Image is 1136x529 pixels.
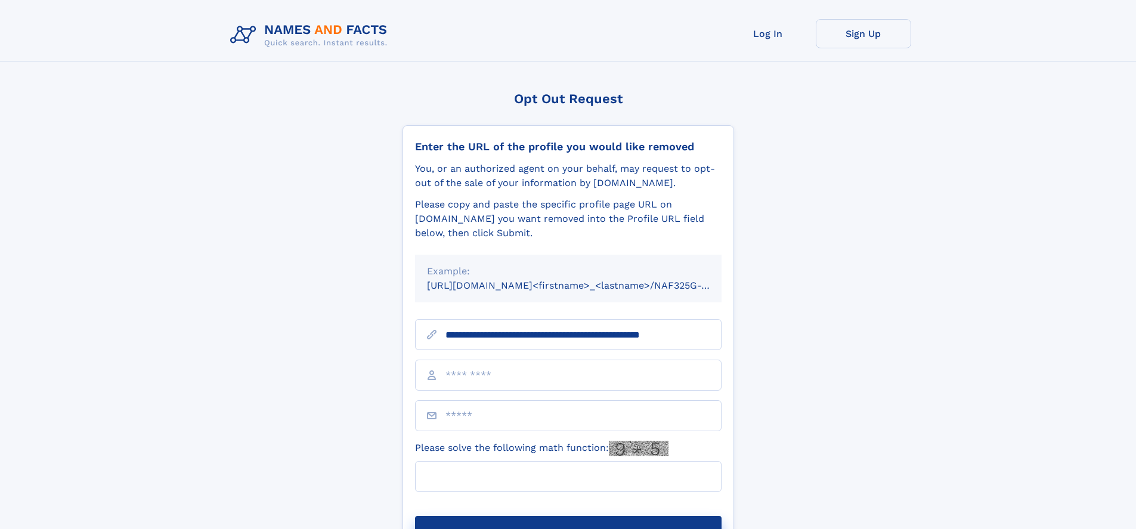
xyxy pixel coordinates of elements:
div: Please copy and paste the specific profile page URL on [DOMAIN_NAME] you want removed into the Pr... [415,197,722,240]
div: You, or an authorized agent on your behalf, may request to opt-out of the sale of your informatio... [415,162,722,190]
div: Opt Out Request [403,91,734,106]
a: Sign Up [816,19,911,48]
small: [URL][DOMAIN_NAME]<firstname>_<lastname>/NAF325G-xxxxxxxx [427,280,744,291]
img: Logo Names and Facts [225,19,397,51]
div: Example: [427,264,710,279]
a: Log In [720,19,816,48]
label: Please solve the following math function: [415,441,668,456]
div: Enter the URL of the profile you would like removed [415,140,722,153]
